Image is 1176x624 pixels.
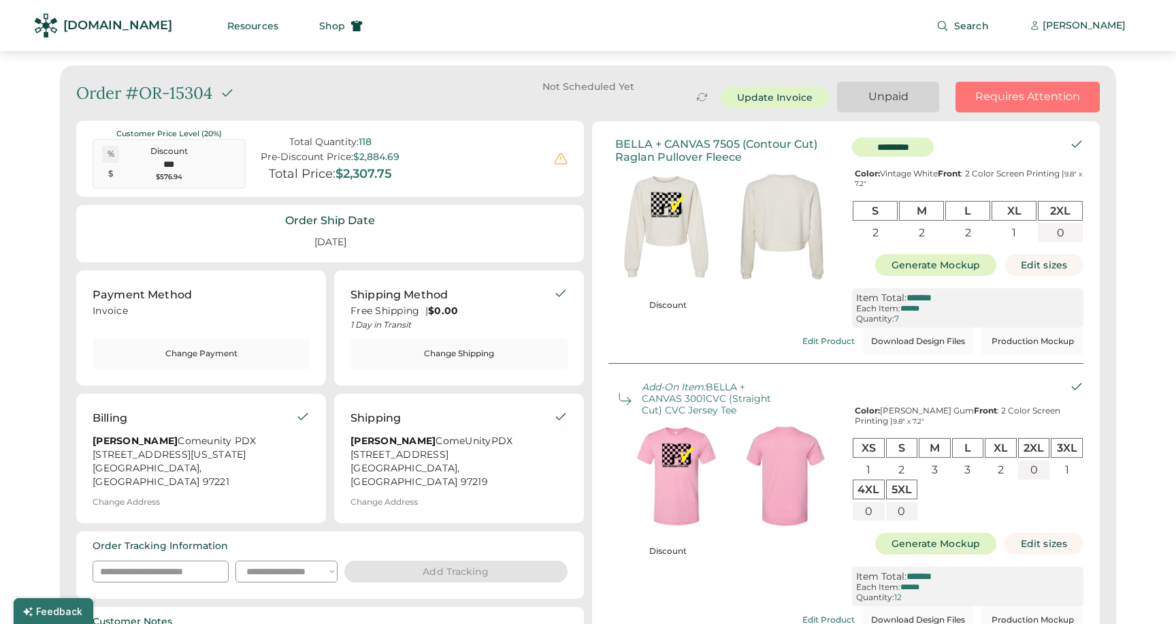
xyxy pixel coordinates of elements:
button: Generate Mockup [875,533,997,555]
strong: [PERSON_NAME] [93,435,178,447]
div: Unpaid [853,89,923,104]
div: Item Total: [856,292,906,304]
div: Vintage White : 2 Color Screen Printing | [852,169,1083,189]
div: Order Ship Date [285,213,375,228]
font: 9.8" x 7.2" [855,170,1084,188]
em: Add-On Item: [642,381,706,393]
div: Comeunity PDX [STREET_ADDRESS][US_STATE] [GEOGRAPHIC_DATA], [GEOGRAPHIC_DATA] 97221 [93,435,296,489]
img: generate-image [724,169,840,285]
div: Change Address [93,497,160,507]
div: Requires Attention [972,89,1083,104]
span: Search [954,21,989,31]
div: [PERSON_NAME] Gum : 2 Color Screen Printing | [852,406,1083,426]
div: 0 [853,502,885,520]
div: 7 [894,314,899,324]
button: Shop [303,12,379,40]
button: Change Payment [93,339,310,369]
div: 0 [886,502,918,520]
div: 0 [1018,461,1050,479]
div: $576.94 [123,172,215,182]
div: BELLA + CANVAS 3001CVC (Straight Cut) CVC Jersey Tee [642,381,778,416]
button: Production Mockup [981,328,1083,355]
div: BELLA + CANVAS 7505 (Contour Cut) Raglan Pullover Fleece [615,138,840,163]
font: 9.8" x 7.2" [893,417,924,426]
button: Update Invoice [721,87,829,108]
button: Change Shipping [350,339,568,369]
strong: Color: [855,405,880,416]
strong: $0.00 [428,305,458,317]
div: Shipping [350,410,401,426]
div: Total Quantity: [289,136,359,148]
div: XS [853,438,885,458]
div: Order #OR-15304 [76,82,212,105]
div: 3 [919,461,951,479]
div: 5XL [886,480,918,499]
div: [DOMAIN_NAME] [63,17,172,34]
div: 118 [359,136,372,148]
div: Order Tracking Information [93,540,228,553]
button: Search [920,12,1005,40]
div: 2 [899,223,944,242]
div: 2 [886,461,918,479]
div: 2XL [1018,438,1050,458]
div: 3XL [1051,438,1083,458]
div: L [945,201,990,221]
div: Quantity: [856,593,894,602]
div: S [886,438,918,458]
div: % [102,149,119,160]
div: $2,884.69 [353,151,399,163]
div: 1 [853,461,885,479]
img: generate-image [608,169,724,285]
div: Invoice [93,305,310,322]
div: Item Total: [856,571,906,582]
div: XL [985,438,1017,458]
div: S [853,201,898,221]
div: Billing [93,410,127,426]
div: Discount [123,146,215,157]
div: 4XL [853,480,885,499]
div: 2 [985,461,1017,479]
button: Add Tracking [344,561,568,582]
div: L [952,438,984,458]
div: Discount [614,300,722,311]
div: Free Shipping | [350,305,554,318]
div: 2 [853,223,898,242]
button: Download Design Files [863,328,973,355]
button: Generate Mockup [875,254,997,276]
div: Payment Method [93,287,192,303]
strong: [PERSON_NAME] [350,435,436,447]
div: M [919,438,951,458]
strong: Front [974,405,997,416]
div: M [899,201,944,221]
div: Pre-Discount Price: [261,151,353,163]
div: 3 [952,461,984,479]
div: 1 Day in Transit [350,319,554,330]
div: Quantity: [856,314,894,324]
button: Edit sizes [1004,254,1083,276]
div: Total Price: [269,167,336,182]
button: Edit sizes [1004,533,1083,555]
div: 1 [1051,461,1083,479]
div: [DATE] [298,230,363,255]
div: Change Address [350,497,418,507]
div: 2 [945,223,990,242]
div: Not Scheduled Yet [503,82,673,91]
div: $2,307.75 [336,167,392,182]
div: 1 [992,223,1036,242]
img: generate-image [622,422,731,531]
div: Each Item: [856,304,900,313]
button: Resources [211,12,295,40]
span: Shop [319,21,345,31]
strong: Color: [855,168,880,178]
iframe: Front Chat [1111,563,1170,621]
div: 0 [1038,223,1083,242]
div: Shipping Method [350,287,448,303]
div: 2XL [1038,201,1083,221]
div: [PERSON_NAME] [1043,19,1126,33]
strong: Front [938,168,961,178]
img: Rendered Logo - Screens [34,14,58,37]
div: XL [992,201,1036,221]
div: $ [102,168,119,180]
div: Discount [614,546,722,557]
img: generate-image [731,422,840,531]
